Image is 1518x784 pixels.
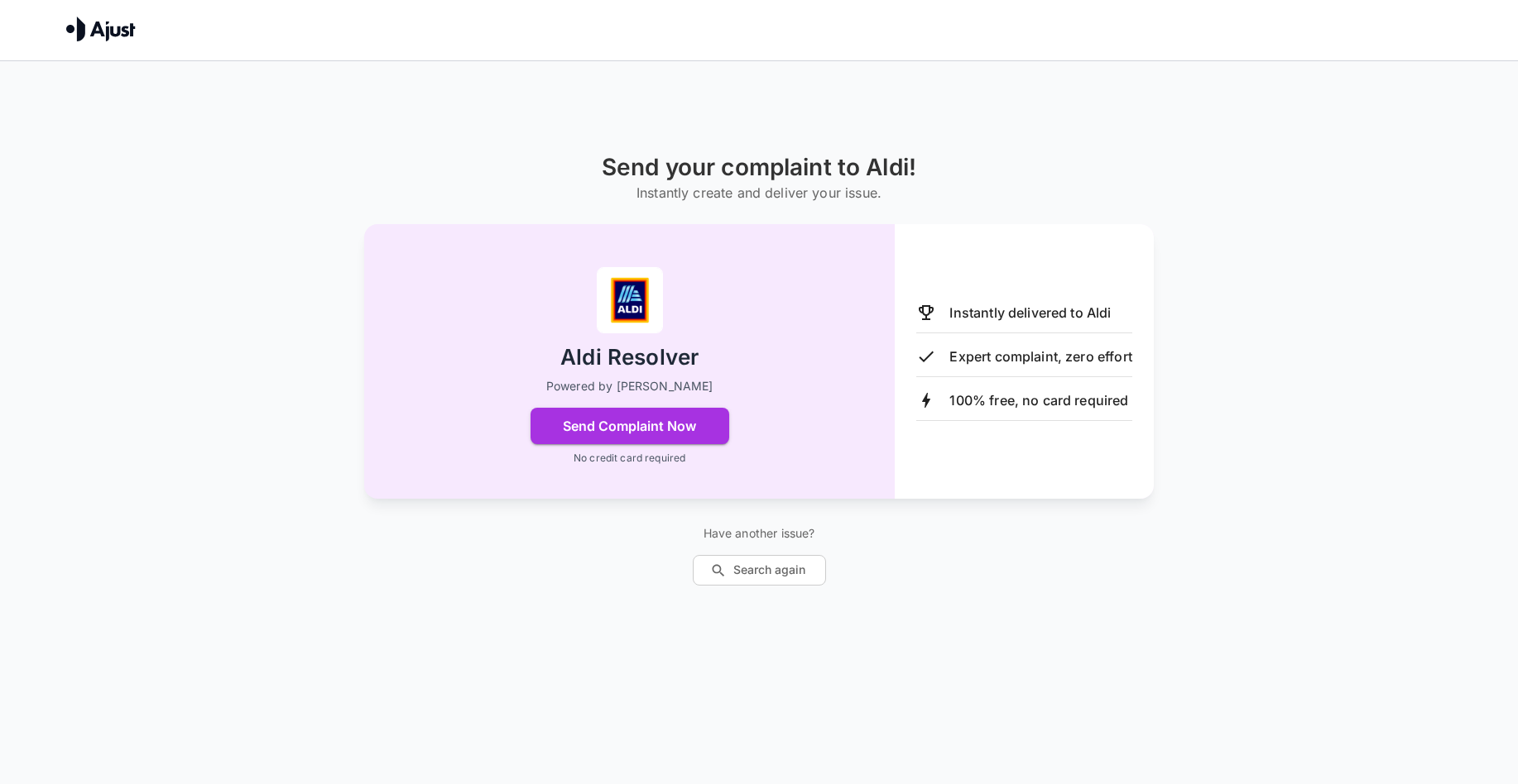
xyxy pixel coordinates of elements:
[602,154,916,181] h1: Send your complaint to Aldi!
[693,555,826,586] button: Search again
[602,181,916,204] h6: Instantly create and deliver your issue.
[546,378,713,394] p: Powered by [PERSON_NAME]
[949,390,1128,410] p: 100% free, no card required
[531,408,729,444] button: Send Complaint Now
[949,303,1111,323] p: Instantly delivered to Aldi
[560,343,699,372] h2: Aldi Resolver
[574,451,685,466] p: No credit card required
[597,267,663,333] img: Aldi
[949,347,1131,366] p: Expert complaint, zero effort
[66,17,136,41] img: Ajust
[693,525,826,542] p: Have another issue?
